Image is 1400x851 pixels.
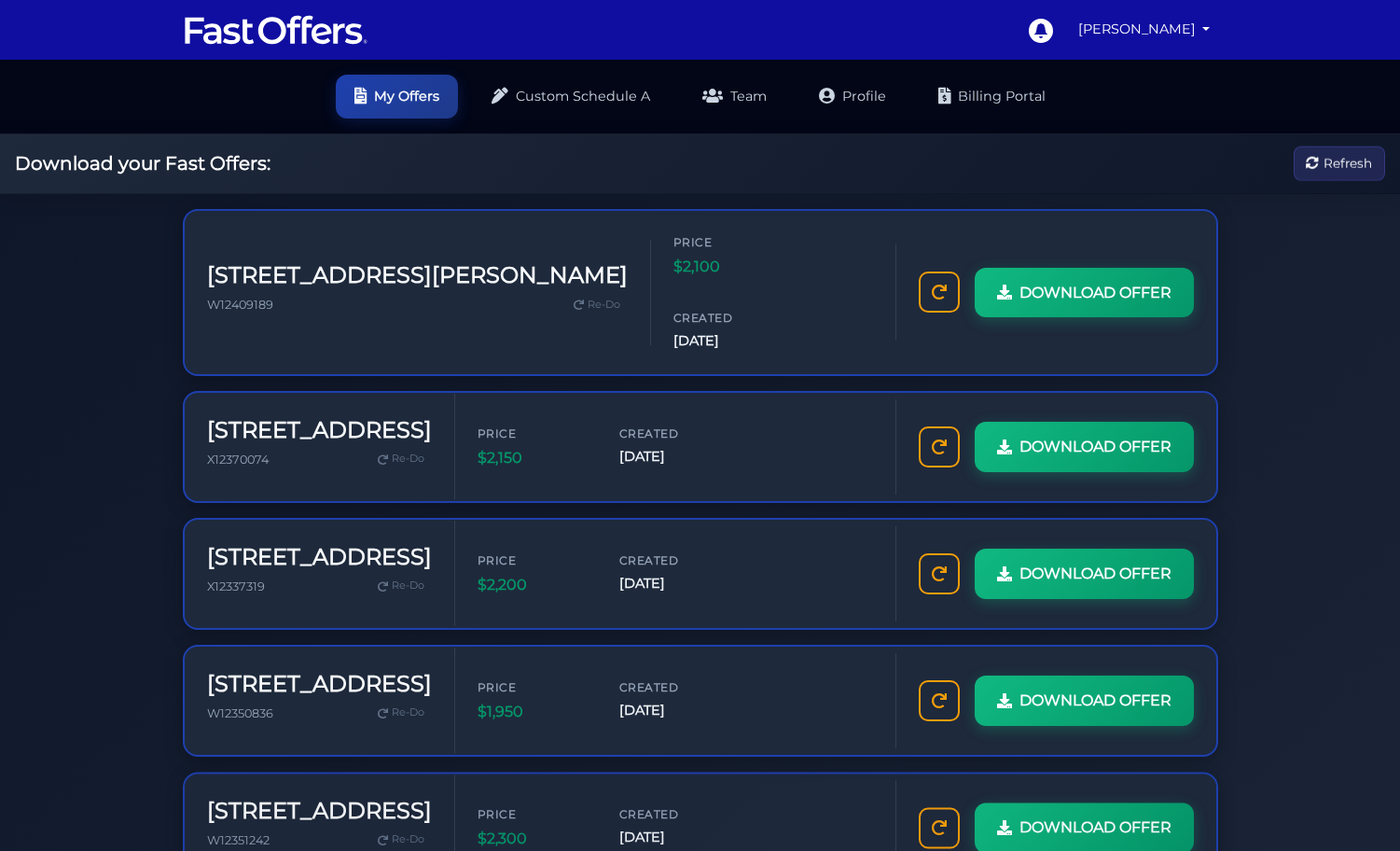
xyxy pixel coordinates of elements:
span: DOWNLOAD OFFER [1019,562,1171,586]
span: Created [619,424,731,441]
span: Created [673,309,785,327]
span: Re-Do [588,297,620,314]
span: DOWNLOAD OFFER [1019,689,1171,713]
span: Re-Do [392,578,424,594]
span: Re-Do [392,831,424,848]
a: Re-Do [370,574,432,598]
h3: [STREET_ADDRESS] [207,670,432,697]
span: $2,100 [673,255,785,279]
span: [DATE] [673,330,785,352]
span: X12370074 [207,453,269,467]
span: [DATE] [619,827,731,848]
a: Profile [800,75,905,119]
span: [DATE] [619,446,731,467]
span: Refresh [1324,153,1372,174]
iframe: Customerly Messenger Launcher [1329,778,1385,834]
span: $2,150 [478,446,589,470]
h2: Download your Fast Offers: [15,152,270,174]
span: DOWNLOAD OFFER [1019,435,1171,459]
a: Re-Do [566,293,628,317]
span: [DATE] [619,700,731,721]
h3: [STREET_ADDRESS] [207,543,432,570]
span: $2,200 [478,573,589,597]
a: Team [684,75,785,119]
span: Created [619,677,731,695]
span: Created [619,804,731,822]
h3: [STREET_ADDRESS] [207,797,432,824]
span: W12409189 [207,298,273,312]
a: [PERSON_NAME] [1071,11,1218,48]
a: DOWNLOAD OFFER [975,267,1194,317]
span: DOWNLOAD OFFER [1019,816,1171,840]
span: W12351242 [207,833,270,847]
a: DOWNLOAD OFFER [975,676,1194,726]
span: Price [478,677,589,695]
a: Billing Portal [920,75,1064,119]
a: Re-Do [370,447,432,471]
h3: [STREET_ADDRESS][PERSON_NAME] [207,262,628,289]
a: DOWNLOAD OFFER [975,422,1194,472]
span: [DATE] [619,573,731,594]
span: $2,300 [478,827,589,851]
span: Price [478,804,589,822]
a: Re-Do [370,701,432,725]
span: X12337319 [207,579,265,593]
a: My Offers [336,75,458,119]
span: Price [478,551,589,568]
a: Custom Schedule A [473,75,669,119]
span: W12350836 [207,706,273,720]
span: $1,950 [478,700,589,724]
h3: [STREET_ADDRESS] [207,416,432,443]
span: Price [673,233,785,251]
a: DOWNLOAD OFFER [975,549,1194,599]
span: DOWNLOAD OFFER [1019,280,1171,304]
span: Price [478,424,589,441]
button: Refresh [1294,146,1385,181]
span: Re-Do [392,705,424,721]
span: Re-Do [392,451,424,467]
span: Created [619,551,731,568]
